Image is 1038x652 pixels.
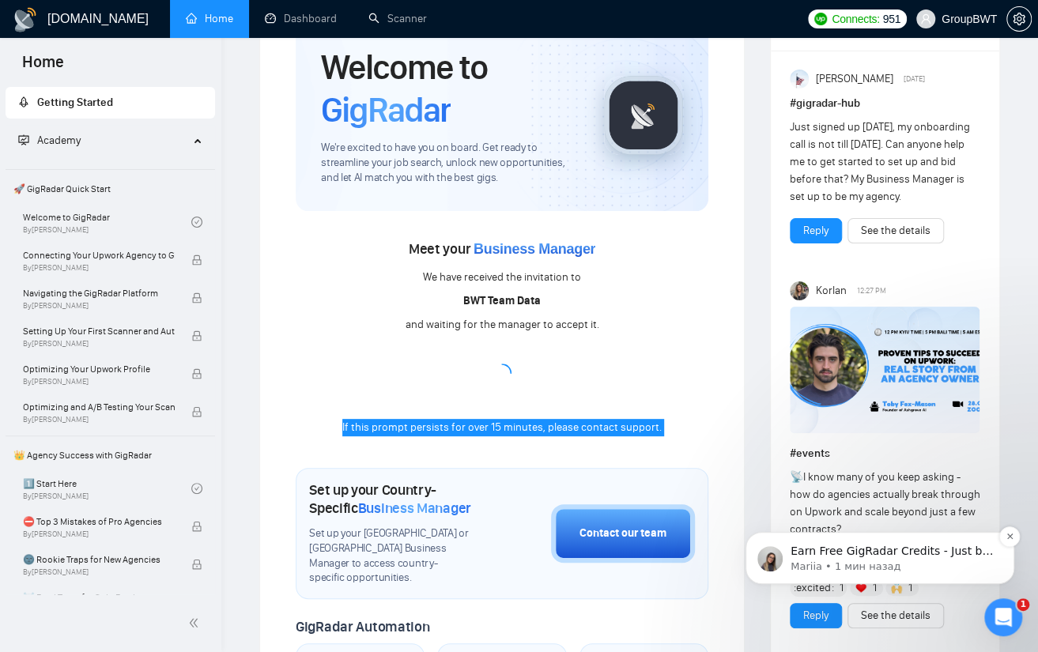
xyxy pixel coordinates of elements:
img: gigradar-logo.png [604,76,683,155]
span: Business Manager [474,241,595,257]
span: By [PERSON_NAME] [23,339,175,349]
span: 🚀 GigRadar Quick Start [7,173,213,205]
span: 951 [883,10,900,28]
span: check-circle [191,217,202,228]
button: Reply [790,218,842,243]
span: lock [191,292,202,303]
a: Reply [803,222,829,239]
a: homeHome [186,12,233,25]
img: upwork-logo.png [814,13,827,25]
span: Connects: [832,10,879,28]
span: Academy [18,134,81,147]
h1: Set up your Country-Specific [309,481,472,516]
span: lock [191,368,202,379]
span: Meet your [409,240,595,258]
span: By [PERSON_NAME] [23,301,175,311]
div: and waiting for the manager to accept it. [405,316,598,334]
span: By [PERSON_NAME] [23,263,175,273]
span: [DATE] [903,72,924,86]
span: Connecting Your Upwork Agency to GigRadar [23,247,175,263]
span: loading [491,362,513,384]
span: lock [191,406,202,417]
a: Reply [803,607,829,624]
img: Anisuzzaman Khan [790,70,809,89]
a: setting [1006,13,1032,25]
span: Navigating the GigRadar Platform [23,285,175,301]
span: 1 [1017,598,1029,611]
span: ☠️ Fatal Traps for Solo Freelancers [23,590,175,605]
iframe: Intercom live chat [984,598,1022,636]
button: Dismiss notification [277,93,298,114]
span: fund-projection-screen [18,134,29,145]
span: By [PERSON_NAME] [23,377,175,386]
span: lock [191,521,202,532]
span: By [PERSON_NAME] [23,415,175,424]
span: 12:27 PM [856,284,885,298]
div: message notification from Mariia, 1 мин назад. Earn Free GigRadar Credits - Just by Sharing Your ... [24,99,293,151]
span: [PERSON_NAME] [816,70,893,88]
span: Setting Up Your First Scanner and Auto-Bidder [23,323,175,339]
img: Korlan [790,281,809,300]
span: lock [191,330,202,341]
img: logo [13,7,38,32]
h1: Welcome to [321,46,579,131]
button: Reply [790,603,842,628]
div: We have received the invitation to [423,269,581,286]
span: rocket [18,96,29,107]
span: Home [9,51,77,84]
button: setting [1006,6,1032,32]
button: Contact our team [551,504,695,563]
img: Profile image for Mariia [36,113,61,138]
button: See the details [847,603,944,628]
span: By [PERSON_NAME] [23,530,175,539]
span: 👑 Agency Success with GigRadar [7,439,213,471]
img: F09C1F8H75G-Event%20with%20Tobe%20Fox-Mason.png [790,307,979,433]
iframe: Intercom notifications сообщение [722,433,1038,609]
p: Message from Mariia, sent 1 мин назад [69,126,273,141]
span: ⛔ Top 3 Mistakes of Pro Agencies [23,514,175,530]
span: GigRadar [321,89,451,131]
span: Academy [37,134,81,147]
span: Optimizing and A/B Testing Your Scanner for Better Results [23,399,175,415]
div: Contact our team [579,525,666,542]
span: double-left [188,615,204,631]
li: Getting Started [6,87,215,119]
span: 🌚 Rookie Traps for New Agencies [23,552,175,567]
h1: # gigradar-hub [790,95,980,112]
span: We're excited to have you on board. Get ready to streamline your job search, unlock new opportuni... [321,141,579,186]
a: 1️⃣ Start HereBy[PERSON_NAME] [23,471,191,506]
a: Welcome to GigRadarBy[PERSON_NAME] [23,205,191,239]
span: By [PERSON_NAME] [23,567,175,577]
span: Business Manager [358,499,471,517]
p: Earn Free GigRadar Credits - Just by Sharing Your Story! 💬 Want more credits for sending proposal... [69,111,273,126]
span: Just signed up [DATE], my onboarding call is not till [DATE]. Can anyone help me to get started t... [790,120,970,203]
span: user [920,13,931,24]
span: GigRadar Automation [296,618,429,635]
a: See the details [861,607,930,624]
span: check-circle [191,483,202,494]
span: Getting Started [37,96,113,109]
a: searchScanner [368,12,427,25]
span: Set up your [GEOGRAPHIC_DATA] or [GEOGRAPHIC_DATA] Business Manager to access country-specific op... [309,526,472,586]
a: dashboardDashboard [265,12,337,25]
span: Optimizing Your Upwork Profile [23,361,175,377]
b: BWT Team Data [463,294,541,307]
a: See the details [861,222,930,239]
button: See the details [847,218,944,243]
span: setting [1007,13,1031,25]
span: lock [191,559,202,570]
span: lock [191,254,202,266]
div: If this prompt persists for over 15 minutes, please contact support. [342,419,662,436]
span: Korlan [816,282,847,300]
